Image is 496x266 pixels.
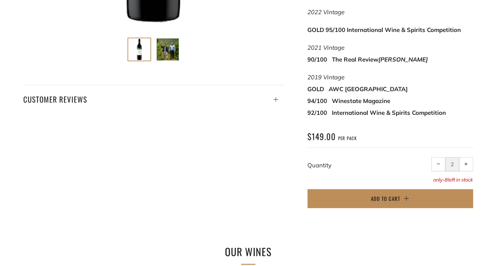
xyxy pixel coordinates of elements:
[307,73,344,81] em: 2019 Vintage
[378,56,428,63] em: [PERSON_NAME]
[307,130,336,142] span: $149.00
[118,244,378,260] h2: Our Wines
[371,195,400,202] span: Add to Cart
[436,162,440,166] span: −
[464,162,468,166] span: +
[23,85,284,106] a: Customer Reviews
[338,135,357,141] span: per pack
[307,161,331,169] label: Quantity
[445,157,459,171] input: quantity
[307,189,473,208] button: Add to Cart
[307,8,344,16] em: 2022 Vintage
[307,44,344,51] em: 2021 Vintage
[307,177,473,182] p: only left in stock
[127,37,151,61] button: Load image into Gallery viewer, Ponting &#39;The Pinnacle&#39; McLaren Vale Shiraz 2022
[157,38,179,60] img: Load image into Gallery viewer, Ponting &#39;The Pinnacle&#39; McLaren Vale Shiraz 2022
[128,38,150,60] img: Load image into Gallery viewer, Ponting &#39;The Pinnacle&#39; McLaren Vale Shiraz 2022
[307,85,446,116] strong: GOLD AWC [GEOGRAPHIC_DATA] 94/100 Winestate Magazine 92/100 International Wine & Spirits Competition
[443,176,448,183] span: -8
[23,92,284,106] h4: Customer Reviews
[307,56,428,63] strong: 90/100 The Real Review
[307,26,461,34] strong: GOLD 95/100 International Wine & Spirits Competition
